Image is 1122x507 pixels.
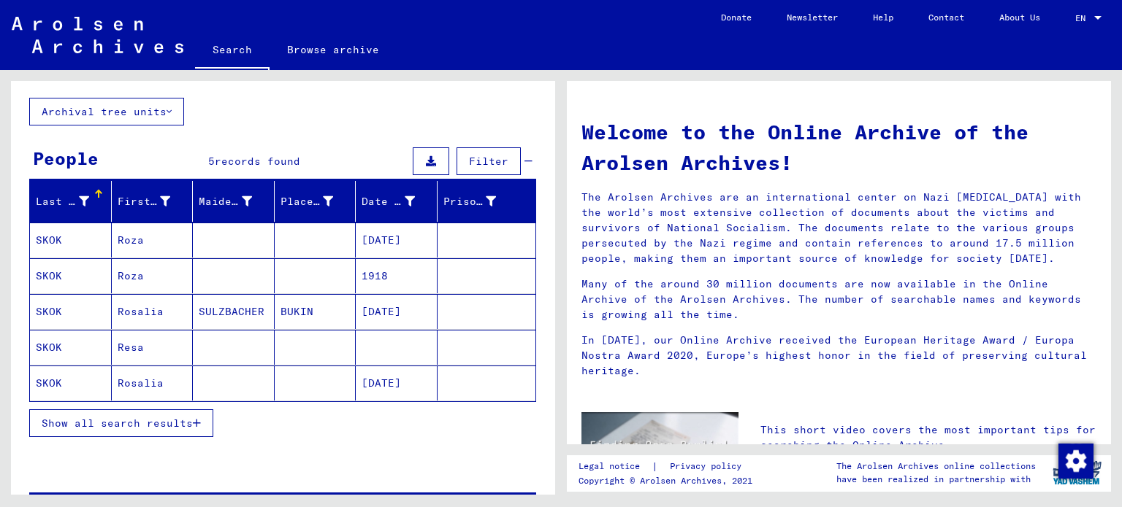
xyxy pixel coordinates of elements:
[280,190,356,213] div: Place of Birth
[356,365,438,400] mat-cell: [DATE]
[836,460,1036,473] p: The Arolsen Archives online collections
[36,190,111,213] div: Last Name
[112,181,194,222] mat-header-cell: First Name
[443,194,497,209] div: Prisoner #
[270,32,397,67] a: Browse archive
[275,181,356,222] mat-header-cell: Place of Birth
[280,194,334,209] div: Place of Birth
[760,422,1096,453] p: This short video covers the most important tips for searching the Online Archive.
[362,194,415,209] div: Date of Birth
[193,181,275,222] mat-header-cell: Maiden Name
[33,145,99,171] div: People
[36,194,89,209] div: Last Name
[30,294,112,329] mat-cell: SKOK
[112,365,194,400] mat-cell: Rosalia
[836,473,1036,486] p: have been realized in partnership with
[579,459,652,474] a: Legal notice
[356,294,438,329] mat-cell: [DATE]
[579,474,759,487] p: Copyright © Arolsen Archives, 2021
[362,190,437,213] div: Date of Birth
[112,294,194,329] mat-cell: Rosalia
[275,294,356,329] mat-cell: BUKIN
[1075,13,1091,23] span: EN
[356,181,438,222] mat-header-cell: Date of Birth
[112,258,194,293] mat-cell: Roza
[118,194,171,209] div: First Name
[581,412,739,498] img: video.jpg
[195,32,270,70] a: Search
[199,190,274,213] div: Maiden Name
[30,365,112,400] mat-cell: SKOK
[1058,444,1094,479] img: Change consent
[29,409,213,437] button: Show all search results
[356,258,438,293] mat-cell: 1918
[30,330,112,365] mat-cell: SKOK
[30,181,112,222] mat-header-cell: Last Name
[581,333,1096,379] p: In [DATE], our Online Archive received the European Heritage Award / Europa Nostra Award 2020, Eu...
[658,459,759,474] a: Privacy policy
[30,258,112,293] mat-cell: SKOK
[42,417,193,430] span: Show all search results
[118,190,193,213] div: First Name
[579,459,759,474] div: |
[581,190,1096,266] p: The Arolsen Archives are an international center on Nazi [MEDICAL_DATA] with the world’s most ext...
[193,294,275,329] mat-cell: SULZBACHER
[443,190,519,213] div: Prisoner #
[438,181,536,222] mat-header-cell: Prisoner #
[112,330,194,365] mat-cell: Resa
[199,194,252,209] div: Maiden Name
[215,155,300,168] span: records found
[12,17,183,53] img: Arolsen_neg.svg
[208,155,215,168] span: 5
[469,155,508,168] span: Filter
[356,222,438,258] mat-cell: [DATE]
[1050,454,1104,491] img: yv_logo.png
[581,276,1096,322] p: Many of the around 30 million documents are now available in the Online Archive of the Arolsen Ar...
[30,222,112,258] mat-cell: SKOK
[112,222,194,258] mat-cell: Roza
[457,147,521,175] button: Filter
[29,98,184,125] button: Archival tree units
[581,117,1096,178] h1: Welcome to the Online Archive of the Arolsen Archives!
